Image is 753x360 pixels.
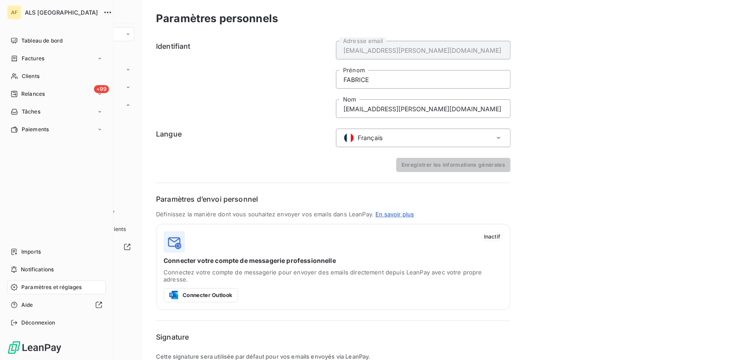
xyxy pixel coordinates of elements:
[156,194,511,204] h6: Paramètres d’envoi personnel
[22,108,40,116] span: Tâches
[21,248,41,256] span: Imports
[22,125,49,133] span: Paiements
[336,99,511,118] input: placeholder
[94,85,109,93] span: +99
[156,41,331,118] h6: Identifiant
[481,231,503,242] span: Inactif
[336,41,511,59] input: placeholder
[358,133,382,142] span: Français
[156,332,511,342] h6: Signature
[7,340,62,355] img: Logo LeanPay
[22,55,44,63] span: Factures
[21,266,54,274] span: Notifications
[21,319,55,327] span: Déconnexion
[723,330,744,351] iframe: Intercom live chat
[164,288,238,302] button: Connecter Outlook
[21,90,45,98] span: Relances
[21,37,62,45] span: Tableau de bord
[396,158,511,172] button: Enregistrer les informations générales
[164,269,503,283] span: Connectez votre compte de messagerie pour envoyer des emails directement depuis LeanPay avec votr...
[164,231,185,253] img: logo
[156,11,278,27] h3: Paramètres personnels
[375,211,414,218] a: En savoir plus
[156,211,374,218] span: Définissez la manière dont vous souhaitez envoyer vos emails dans LeanPay.
[25,9,98,16] span: ALS [GEOGRAPHIC_DATA]
[164,256,503,265] span: Connecter votre compte de messagerie professionnelle
[7,298,106,312] a: Aide
[21,301,33,309] span: Aide
[7,5,21,20] div: AF
[21,283,82,291] span: Paramètres et réglages
[336,70,511,89] input: placeholder
[156,353,511,360] p: Cette signature sera utilisée par défaut pour vos emails envoyés via LeanPay.
[22,72,39,80] span: Clients
[156,129,331,147] h6: Langue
